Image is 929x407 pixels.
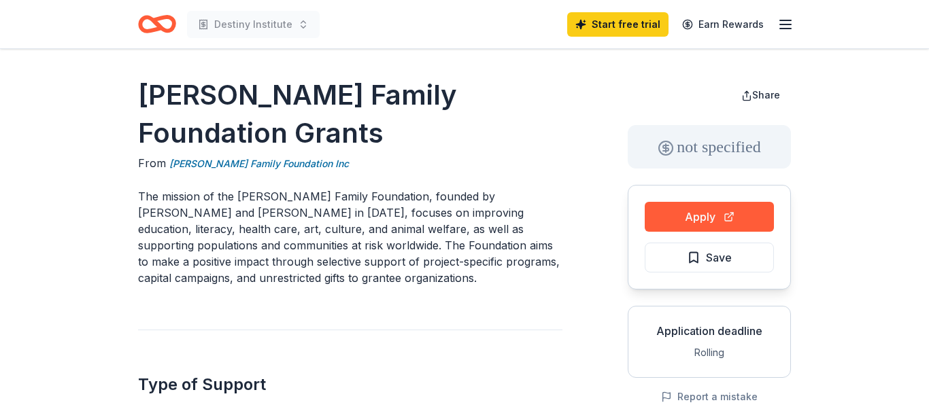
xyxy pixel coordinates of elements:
[628,125,791,169] div: not specified
[645,202,774,232] button: Apply
[661,389,758,405] button: Report a mistake
[187,11,320,38] button: Destiny Institute
[138,155,562,172] div: From
[214,16,292,33] span: Destiny Institute
[645,243,774,272] button: Save
[567,12,669,37] a: Start free trial
[138,374,562,395] h2: Type of Support
[730,82,791,109] button: Share
[674,12,772,37] a: Earn Rewards
[639,323,779,339] div: Application deadline
[752,89,780,101] span: Share
[706,249,732,266] span: Save
[138,76,562,152] h1: [PERSON_NAME] Family Foundation Grants
[169,156,349,172] a: [PERSON_NAME] Family Foundation Inc
[138,188,562,286] p: The mission of the [PERSON_NAME] Family Foundation, founded by [PERSON_NAME] and [PERSON_NAME] in...
[138,8,176,40] a: Home
[639,344,779,361] div: Rolling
